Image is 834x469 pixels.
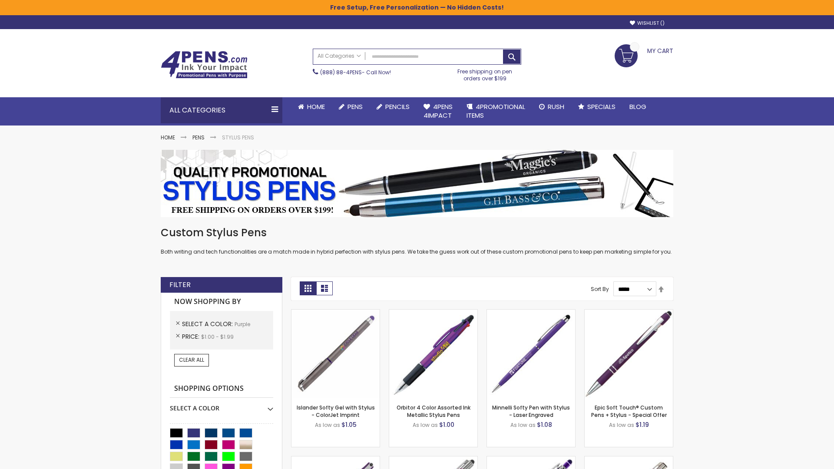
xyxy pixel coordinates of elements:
[389,456,477,463] a: Tres-Chic with Stylus Metal Pen - Standard Laser-Purple
[161,97,282,123] div: All Categories
[585,456,673,463] a: Tres-Chic Touch Pen - Standard Laser-Purple
[487,309,575,317] a: Minnelli Softy Pen with Stylus - Laser Engraved-Purple
[201,333,234,340] span: $1.00 - $1.99
[297,404,375,418] a: Islander Softy Gel with Stylus - ColorJet Imprint
[591,285,609,293] label: Sort By
[635,420,649,429] span: $1.19
[161,226,673,256] div: Both writing and tech functionalities are a match made in hybrid perfection with stylus pens. We ...
[313,49,365,63] a: All Categories
[389,309,477,317] a: Orbitor 4 Color Assorted Ink Metallic Stylus Pens-Purple
[385,102,410,111] span: Pencils
[424,102,453,120] span: 4Pens 4impact
[389,310,477,398] img: Orbitor 4 Color Assorted Ink Metallic Stylus Pens-Purple
[300,281,316,295] strong: Grid
[291,310,380,398] img: Islander Softy Gel with Stylus - ColorJet Imprint-Purple
[332,97,370,116] a: Pens
[537,420,552,429] span: $1.08
[161,134,175,141] a: Home
[320,69,391,76] span: - Call Now!
[307,102,325,111] span: Home
[341,420,357,429] span: $1.05
[347,102,363,111] span: Pens
[591,404,667,418] a: Epic Soft Touch® Custom Pens + Stylus - Special Offer
[510,421,536,429] span: As low as
[417,97,460,126] a: 4Pens4impact
[460,97,532,126] a: 4PROMOTIONALITEMS
[629,102,646,111] span: Blog
[169,280,191,290] strong: Filter
[291,309,380,317] a: Islander Softy Gel with Stylus - ColorJet Imprint-Purple
[585,310,673,398] img: 4P-MS8B-Purple
[291,456,380,463] a: Avendale Velvet Touch Stylus Gel Pen-Purple
[170,293,273,311] strong: Now Shopping by
[630,20,665,26] a: Wishlist
[487,456,575,463] a: Phoenix Softy with Stylus Pen - Laser-Purple
[548,102,564,111] span: Rush
[370,97,417,116] a: Pencils
[622,97,653,116] a: Blog
[182,332,201,341] span: Price
[291,97,332,116] a: Home
[532,97,571,116] a: Rush
[585,309,673,317] a: 4P-MS8B-Purple
[161,51,248,79] img: 4Pens Custom Pens and Promotional Products
[449,65,522,82] div: Free shipping on pen orders over $199
[174,354,209,366] a: Clear All
[179,356,204,363] span: Clear All
[161,150,673,217] img: Stylus Pens
[587,102,616,111] span: Specials
[609,421,634,429] span: As low as
[235,320,250,328] span: Purple
[571,97,622,116] a: Specials
[192,134,205,141] a: Pens
[318,53,361,59] span: All Categories
[161,226,673,240] h1: Custom Stylus Pens
[492,404,570,418] a: Minnelli Softy Pen with Stylus - Laser Engraved
[170,380,273,398] strong: Shopping Options
[439,420,454,429] span: $1.00
[320,69,362,76] a: (888) 88-4PENS
[182,320,235,328] span: Select A Color
[467,102,525,120] span: 4PROMOTIONAL ITEMS
[487,310,575,398] img: Minnelli Softy Pen with Stylus - Laser Engraved-Purple
[397,404,470,418] a: Orbitor 4 Color Assorted Ink Metallic Stylus Pens
[222,134,254,141] strong: Stylus Pens
[170,398,273,413] div: Select A Color
[315,421,340,429] span: As low as
[413,421,438,429] span: As low as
